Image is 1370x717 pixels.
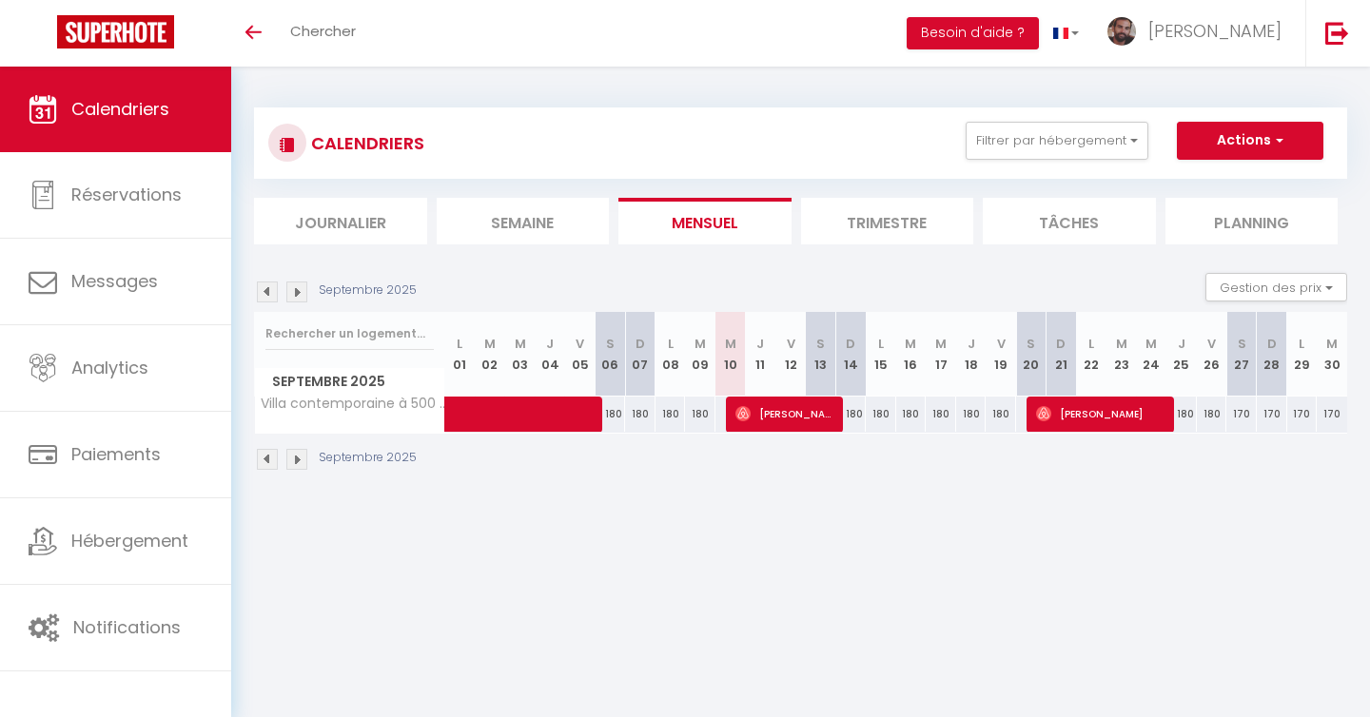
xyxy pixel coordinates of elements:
[878,335,884,353] abbr: L
[986,312,1016,397] th: 19
[725,335,736,353] abbr: M
[787,335,795,353] abbr: V
[290,21,356,41] span: Chercher
[866,312,896,397] th: 15
[816,335,825,353] abbr: S
[71,269,158,293] span: Messages
[926,312,956,397] th: 17
[956,312,987,397] th: 18
[258,397,448,411] span: Villa contemporaine à 500 mètres de la plage !
[896,397,927,432] div: 180
[746,312,776,397] th: 11
[618,198,792,244] li: Mensuel
[1317,397,1347,432] div: 170
[756,335,764,353] abbr: J
[535,312,565,397] th: 04
[1287,397,1318,432] div: 170
[735,396,837,432] span: [PERSON_NAME]
[1145,335,1157,353] abbr: M
[1047,312,1077,397] th: 21
[1287,312,1318,397] th: 29
[1257,312,1287,397] th: 28
[685,397,715,432] div: 180
[1036,396,1168,432] span: [PERSON_NAME]
[935,335,947,353] abbr: M
[1257,397,1287,432] div: 170
[73,615,181,639] span: Notifications
[565,312,596,397] th: 05
[966,122,1148,160] button: Filtrer par hébergement
[625,312,656,397] th: 07
[1027,335,1035,353] abbr: S
[1226,312,1257,397] th: 27
[1238,335,1246,353] abbr: S
[1148,19,1282,43] span: [PERSON_NAME]
[1166,312,1197,397] th: 25
[905,335,916,353] abbr: M
[866,397,896,432] div: 180
[437,198,610,244] li: Semaine
[1267,335,1277,353] abbr: D
[71,529,188,552] span: Hébergement
[71,97,169,121] span: Calendriers
[1165,198,1339,244] li: Planning
[1076,312,1106,397] th: 22
[576,335,584,353] abbr: V
[1326,335,1338,353] abbr: M
[801,198,974,244] li: Trimestre
[515,335,526,353] abbr: M
[1205,273,1347,301] button: Gestion des prix
[505,312,536,397] th: 03
[475,312,505,397] th: 02
[846,335,855,353] abbr: D
[457,335,462,353] abbr: L
[1137,312,1167,397] th: 24
[926,397,956,432] div: 180
[1056,335,1066,353] abbr: D
[968,335,975,353] abbr: J
[806,312,836,397] th: 13
[907,17,1039,49] button: Besoin d'aide ?
[1207,335,1216,353] abbr: V
[656,312,686,397] th: 08
[997,335,1006,353] abbr: V
[546,335,554,353] abbr: J
[71,356,148,379] span: Analytics
[1107,17,1136,46] img: ...
[668,335,674,353] abbr: L
[835,397,866,432] div: 180
[1226,397,1257,432] div: 170
[1317,312,1347,397] th: 30
[319,449,417,467] p: Septembre 2025
[1106,312,1137,397] th: 23
[265,317,434,351] input: Rechercher un logement...
[1116,335,1127,353] abbr: M
[254,198,427,244] li: Journalier
[319,281,417,300] p: Septembre 2025
[57,15,174,48] img: Super Booking
[695,335,706,353] abbr: M
[1088,335,1094,353] abbr: L
[306,122,424,165] h3: CALENDRIERS
[255,368,444,396] span: Septembre 2025
[636,335,645,353] abbr: D
[71,442,161,466] span: Paiements
[1299,335,1304,353] abbr: L
[1325,21,1349,45] img: logout
[1177,122,1323,160] button: Actions
[1197,312,1227,397] th: 26
[1178,335,1185,353] abbr: J
[715,312,746,397] th: 10
[596,312,626,397] th: 06
[983,198,1156,244] li: Tâches
[835,312,866,397] th: 14
[445,312,476,397] th: 01
[1197,397,1227,432] div: 180
[71,183,182,206] span: Réservations
[606,335,615,353] abbr: S
[1166,397,1197,432] div: 180
[685,312,715,397] th: 09
[956,397,987,432] div: 180
[1016,312,1047,397] th: 20
[775,312,806,397] th: 12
